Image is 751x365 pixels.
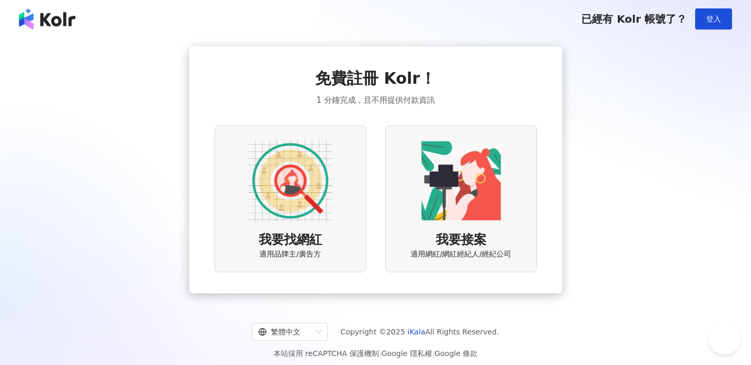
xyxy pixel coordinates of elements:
[316,94,434,106] span: 1 分鐘完成，且不用提供付款資訊
[706,15,721,23] span: 登入
[407,328,425,336] a: iKala
[709,323,740,354] iframe: Help Scout Beacon - Open
[695,8,732,29] button: 登入
[248,139,333,223] img: AD identity option
[274,347,477,360] span: 本站採用 reCAPTCHA 保護機制
[432,349,435,358] span: |
[259,249,321,260] span: 適用品牌主/廣告方
[340,325,499,338] span: Copyright © 2025 All Rights Reserved.
[411,249,511,260] span: 適用網紅/網紅經紀人/經紀公司
[258,323,312,340] div: 繁體中文
[19,8,75,29] img: logo
[259,231,322,249] span: 我要找網紅
[419,139,503,223] img: KOL identity option
[382,349,432,358] a: Google 隱私權
[379,349,382,358] span: |
[315,67,436,90] span: 免費註冊 Kolr！
[434,349,477,358] a: Google 條款
[581,13,687,25] span: 已經有 Kolr 帳號了？
[436,231,486,249] span: 我要接案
